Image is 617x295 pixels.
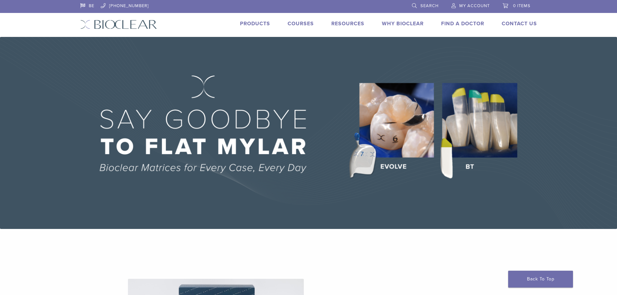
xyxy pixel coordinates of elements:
[508,271,573,288] a: Back To Top
[80,20,157,29] img: Bioclear
[288,20,314,27] a: Courses
[513,3,531,8] span: 0 items
[459,3,490,8] span: My Account
[331,20,364,27] a: Resources
[382,20,424,27] a: Why Bioclear
[441,20,484,27] a: Find A Doctor
[502,20,537,27] a: Contact Us
[420,3,439,8] span: Search
[240,20,270,27] a: Products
